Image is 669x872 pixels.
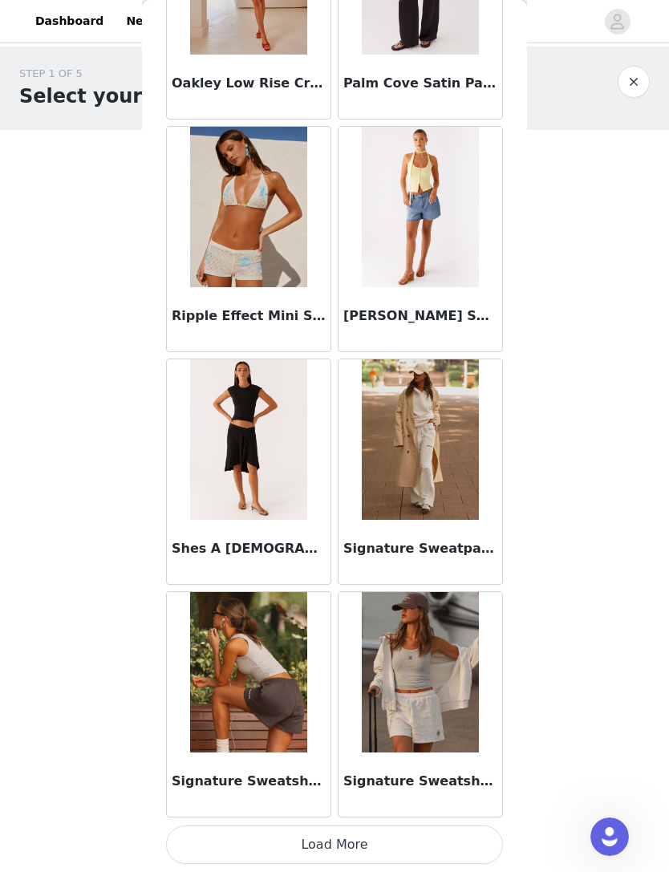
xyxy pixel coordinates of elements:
[172,74,326,93] h3: Oakley Low Rise Crochet Mini Shorts - Red
[172,539,326,558] h3: Shes A [DEMOGRAPHIC_DATA] Midi Skirt - Black
[610,9,625,34] div: avatar
[343,306,497,326] h3: [PERSON_NAME] Shorts - Blue
[343,74,497,93] h3: Palm Cove Satin Pants - Black
[172,306,326,326] h3: Ripple Effect Mini Shorts - Ivory
[190,359,306,520] img: Shes A Lady Midi Skirt - Black
[26,3,113,39] a: Dashboard
[343,539,497,558] h3: Signature Sweatpants - Ivory
[172,772,326,791] h3: Signature Sweatshorts - Charcoal
[362,592,478,752] img: Signature Sweatshorts - Grey
[166,825,503,864] button: Load More
[190,127,306,287] img: Ripple Effect Mini Shorts - Ivory
[19,66,222,82] div: STEP 1 OF 5
[590,817,629,856] iframe: Intercom live chat
[362,127,478,287] img: Roland Denim Shorts - Blue
[362,359,478,520] img: Signature Sweatpants - Ivory
[190,592,306,752] img: Signature Sweatshorts - Charcoal
[116,3,196,39] a: Networks
[19,82,222,111] h1: Select your styles!
[343,772,497,791] h3: Signature Sweatshorts - Grey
